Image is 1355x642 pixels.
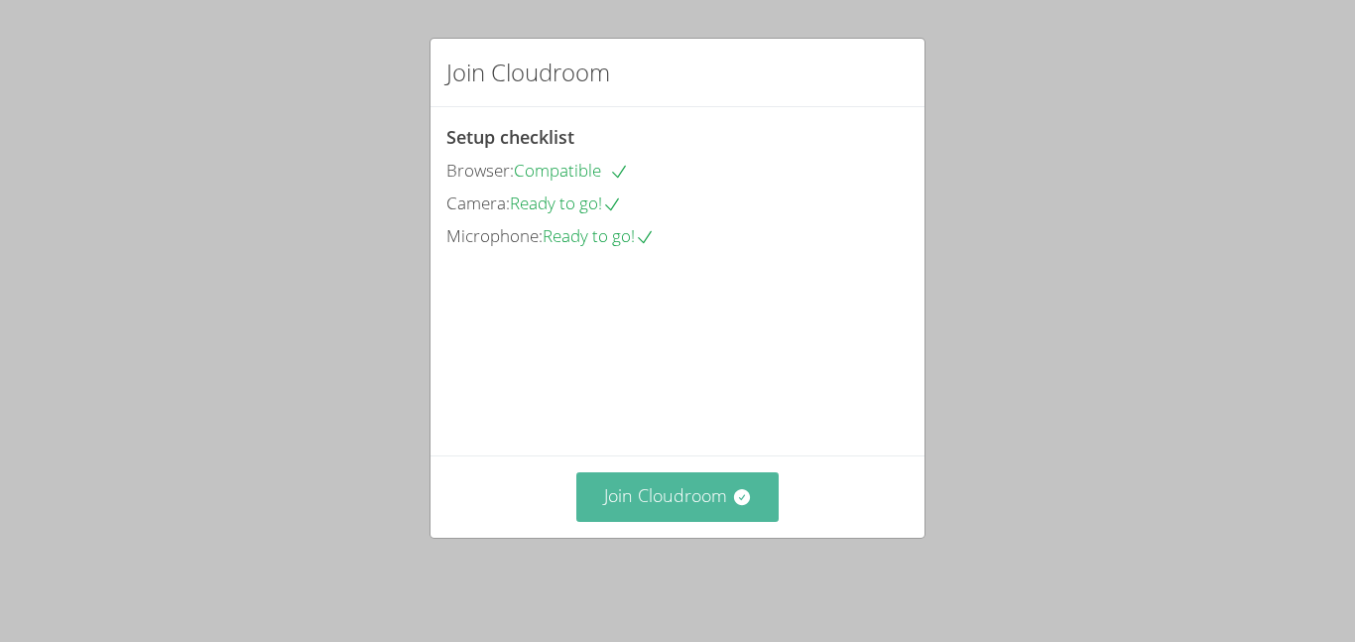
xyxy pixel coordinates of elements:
span: Setup checklist [446,125,574,149]
span: Microphone: [446,224,543,247]
span: Camera: [446,192,510,214]
span: Compatible [514,159,629,182]
button: Join Cloudroom [576,472,780,521]
span: Ready to go! [543,224,655,247]
span: Ready to go! [510,192,622,214]
span: Browser: [446,159,514,182]
h2: Join Cloudroom [446,55,610,90]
